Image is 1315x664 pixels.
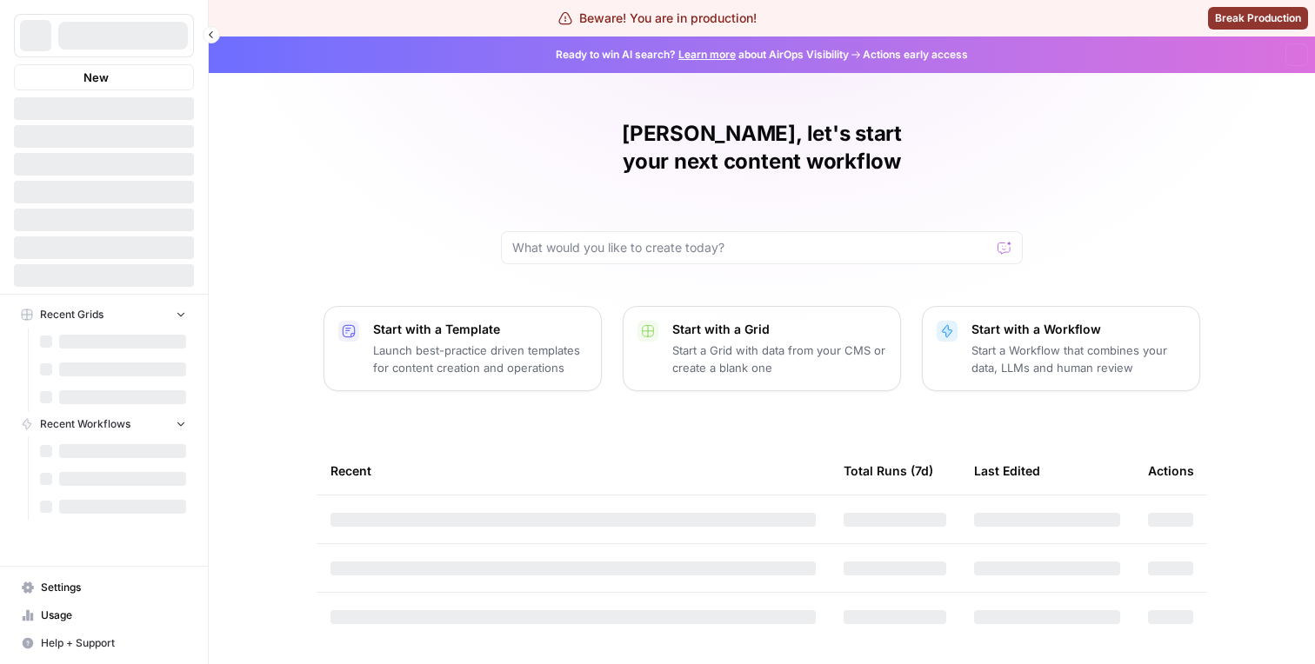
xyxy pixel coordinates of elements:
span: Help + Support [41,635,186,651]
span: New [83,69,109,86]
button: Break Production [1208,7,1308,30]
span: Recent Grids [40,307,103,322]
p: Start with a Template [373,321,587,338]
h1: [PERSON_NAME], let's start your next content workflow [501,120,1023,176]
a: Learn more [678,48,736,61]
div: Last Edited [974,447,1040,495]
button: Start with a WorkflowStart a Workflow that combines your data, LLMs and human review [922,306,1200,391]
button: Recent Workflows [14,411,194,437]
button: Help + Support [14,629,194,657]
button: New [14,64,194,90]
a: Settings [14,574,194,601]
button: Start with a GridStart a Grid with data from your CMS or create a blank one [623,306,901,391]
p: Start a Grid with data from your CMS or create a blank one [672,342,886,376]
span: Break Production [1215,10,1301,26]
span: Recent Workflows [40,416,130,432]
a: Usage [14,601,194,629]
div: Actions [1148,447,1194,495]
button: Recent Grids [14,302,194,328]
p: Launch best-practice driven templates for content creation and operations [373,342,587,376]
button: Start with a TemplateLaunch best-practice driven templates for content creation and operations [324,306,602,391]
div: Recent [330,447,816,495]
div: Total Runs (7d) [844,447,933,495]
p: Start a Workflow that combines your data, LLMs and human review [971,342,1185,376]
span: Ready to win AI search? about AirOps Visibility [556,47,849,63]
p: Start with a Workflow [971,321,1185,338]
span: Actions early access [863,47,968,63]
input: What would you like to create today? [512,239,991,256]
p: Start with a Grid [672,321,886,338]
span: Usage [41,608,186,623]
span: Settings [41,580,186,595]
div: Beware! You are in production! [558,10,757,27]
